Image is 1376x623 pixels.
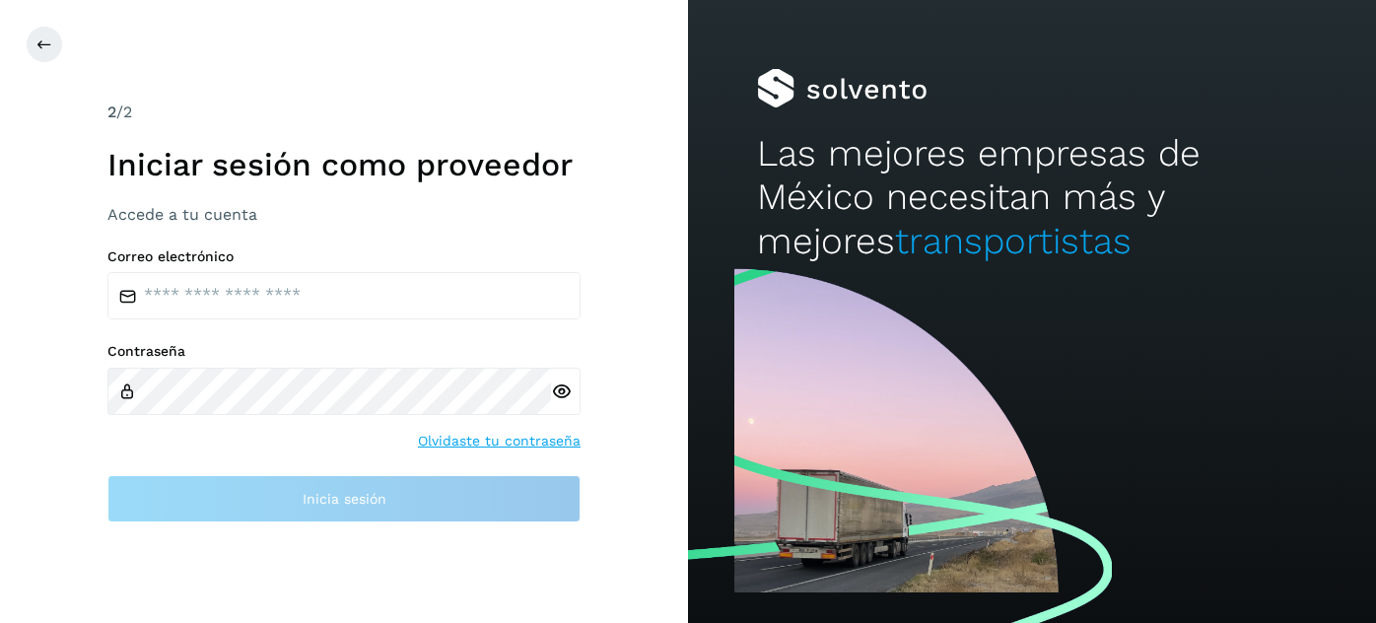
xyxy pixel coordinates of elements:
h3: Accede a tu cuenta [107,205,581,224]
label: Correo electrónico [107,248,581,265]
span: transportistas [895,220,1132,262]
span: 2 [107,103,116,121]
button: Inicia sesión [107,475,581,522]
h1: Iniciar sesión como proveedor [107,146,581,183]
div: /2 [107,101,581,124]
span: Inicia sesión [303,492,386,506]
label: Contraseña [107,343,581,360]
a: Olvidaste tu contraseña [418,431,581,451]
h2: Las mejores empresas de México necesitan más y mejores [757,132,1307,263]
